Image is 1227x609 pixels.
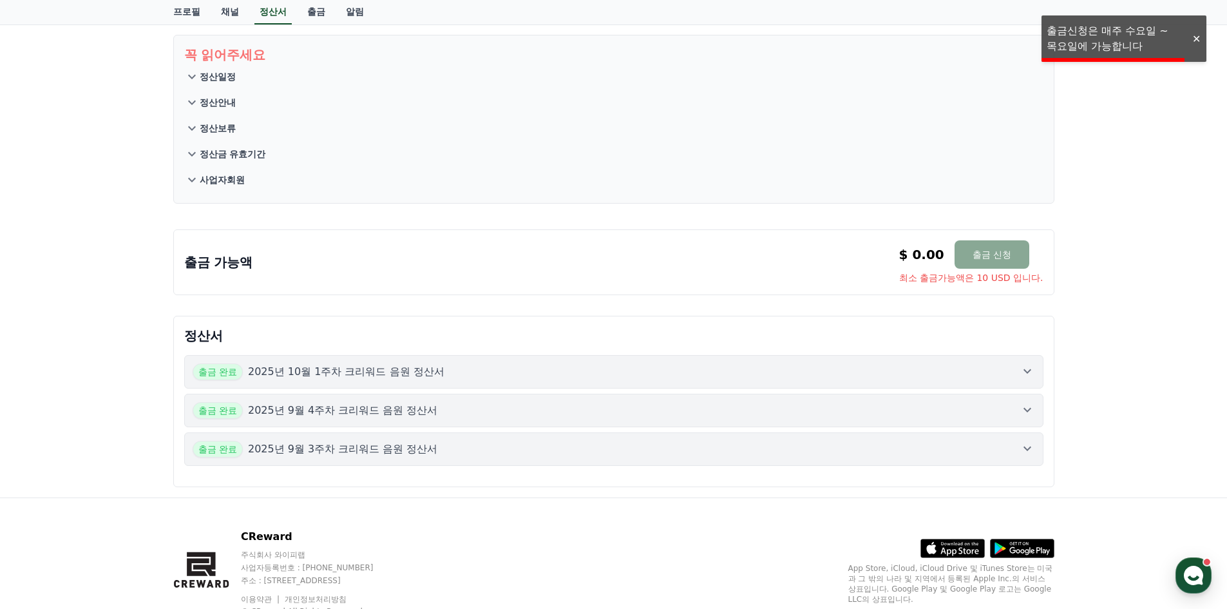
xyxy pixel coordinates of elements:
[955,240,1029,269] button: 출금 신청
[899,246,944,264] p: $ 0.00
[200,122,236,135] p: 정산보류
[41,428,48,438] span: 홈
[248,441,438,457] p: 2025년 9월 3주차 크리워드 음원 정산서
[4,409,85,441] a: 홈
[248,364,444,380] p: 2025년 10월 1주차 크리워드 음원 정산서
[241,529,398,545] p: CReward
[85,409,166,441] a: 대화
[200,96,236,109] p: 정산안내
[248,403,438,418] p: 2025년 9월 4주차 크리워드 음원 정산서
[193,402,243,419] span: 출금 완료
[200,148,266,160] p: 정산금 유효기간
[184,90,1043,115] button: 정산안내
[193,441,243,458] span: 출금 완료
[899,271,1043,284] span: 최소 출금가능액은 10 USD 입니다.
[118,429,133,439] span: 대화
[200,173,245,186] p: 사업자회원
[241,595,281,604] a: 이용약관
[184,327,1043,345] p: 정산서
[184,355,1043,389] button: 출금 완료 2025년 10월 1주차 크리워드 음원 정산서
[848,563,1054,604] p: App Store, iCloud, iCloud Drive 및 iTunes Store는 미국과 그 밖의 나라 및 지역에서 등록된 Apple Inc.의 서비스 상표입니다. Goo...
[199,428,214,438] span: 설정
[184,141,1043,167] button: 정산금 유효기간
[184,394,1043,427] button: 출금 완료 2025년 9월 4주차 크리워드 음원 정산서
[184,432,1043,466] button: 출금 완료 2025년 9월 3주차 크리워드 음원 정산서
[241,550,398,560] p: 주식회사 와이피랩
[184,167,1043,193] button: 사업자회원
[184,253,253,271] p: 출금 가능액
[200,70,236,83] p: 정산일정
[193,363,243,380] span: 출금 완료
[241,563,398,573] p: 사업자등록번호 : [PHONE_NUMBER]
[184,115,1043,141] button: 정산보류
[241,575,398,586] p: 주소 : [STREET_ADDRESS]
[166,409,247,441] a: 설정
[285,595,347,604] a: 개인정보처리방침
[184,46,1043,64] p: 꼭 읽어주세요
[184,64,1043,90] button: 정산일정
